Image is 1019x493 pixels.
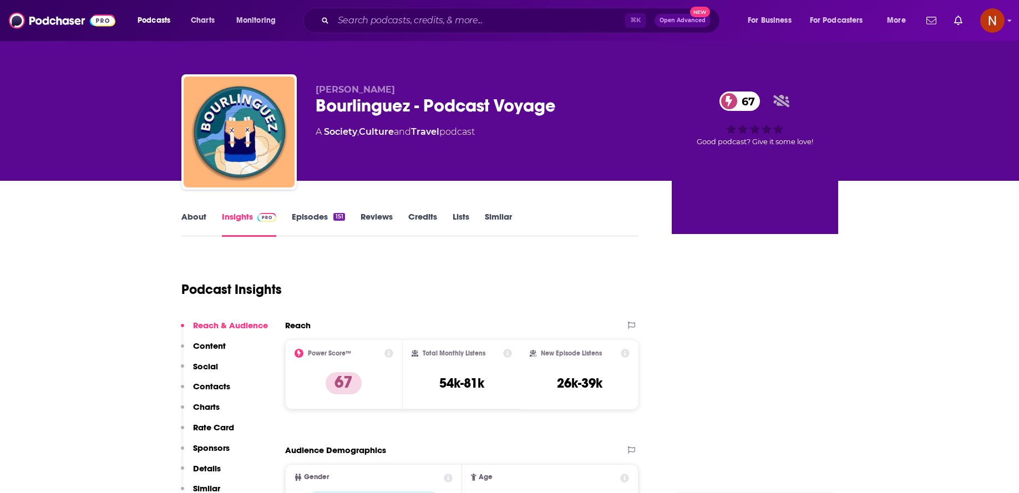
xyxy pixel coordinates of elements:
button: Content [181,340,226,361]
h2: Audience Demographics [285,445,386,455]
a: Culture [359,126,394,137]
span: Gender [304,474,329,481]
span: New [690,7,710,17]
img: Podchaser - Follow, Share and Rate Podcasts [9,10,115,31]
button: Charts [181,401,220,422]
span: Monitoring [236,13,276,28]
span: For Business [748,13,792,28]
button: open menu [879,12,920,29]
span: For Podcasters [810,13,863,28]
button: Open AdvancedNew [655,14,711,27]
h3: 26k-39k [557,375,602,392]
span: Logged in as AdelNBM [980,8,1005,33]
div: 67Good podcast? Give it some love! [672,84,838,153]
span: More [887,13,906,28]
button: open menu [130,12,185,29]
button: Contacts [181,381,230,401]
button: Reach & Audience [181,320,268,340]
button: Details [181,463,221,484]
button: Social [181,361,218,382]
button: Sponsors [181,443,230,463]
button: Show profile menu [980,8,1005,33]
p: Contacts [193,381,230,392]
h2: Power Score™ [308,349,351,357]
span: Podcasts [138,13,170,28]
p: Reach & Audience [193,320,268,331]
button: open menu [229,12,290,29]
span: 67 [731,92,761,111]
a: Lists [453,211,469,237]
span: and [394,126,411,137]
p: Sponsors [193,443,230,453]
a: 67 [719,92,761,111]
h2: Reach [285,320,311,331]
img: Bourlinguez - Podcast Voyage [184,77,295,187]
img: User Profile [980,8,1005,33]
img: Podchaser Pro [257,213,277,222]
span: ⌘ K [625,13,646,28]
div: A podcast [316,125,475,139]
span: Charts [191,13,215,28]
span: Good podcast? Give it some love! [697,138,813,146]
p: 67 [326,372,362,394]
span: [PERSON_NAME] [316,84,395,95]
button: open menu [803,12,879,29]
h2: New Episode Listens [541,349,602,357]
a: InsightsPodchaser Pro [222,211,277,237]
a: Travel [411,126,439,137]
a: Charts [184,12,221,29]
input: Search podcasts, credits, & more... [333,12,625,29]
div: 151 [333,213,344,221]
span: Age [479,474,493,481]
a: Reviews [361,211,393,237]
a: Society [324,126,357,137]
h3: 54k-81k [439,375,484,392]
a: Similar [485,211,512,237]
p: Content [193,340,226,351]
h2: Total Monthly Listens [423,349,485,357]
a: Show notifications dropdown [950,11,967,30]
p: Rate Card [193,422,234,433]
p: Social [193,361,218,372]
a: Show notifications dropdown [922,11,941,30]
h1: Podcast Insights [181,281,282,298]
a: About [181,211,206,237]
span: Open Advanced [660,18,706,23]
a: Credits [408,211,437,237]
button: Rate Card [181,422,234,443]
span: , [357,126,359,137]
p: Charts [193,401,220,412]
p: Details [193,463,221,474]
a: Episodes151 [292,211,344,237]
button: open menu [740,12,805,29]
div: Search podcasts, credits, & more... [313,8,731,33]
